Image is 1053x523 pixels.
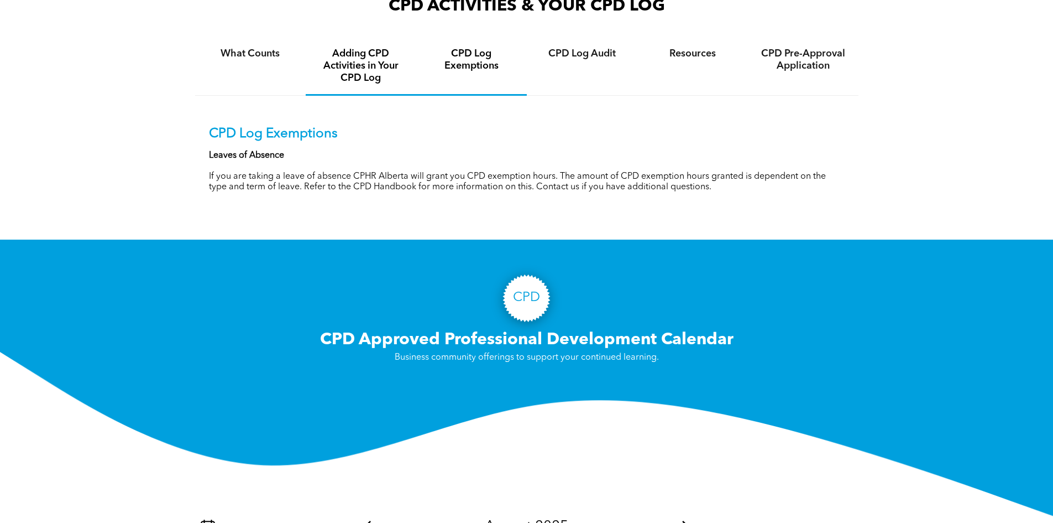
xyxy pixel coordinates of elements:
h4: CPD Log Exemptions [426,48,517,72]
h4: CPD Log Audit [537,48,627,60]
strong: Leaves of Absence [209,151,284,160]
h4: Adding CPD Activities in Your CPD Log [316,48,406,84]
h3: CPD [513,290,540,306]
span: CPD Approved Professional Development Calendar [320,332,734,348]
h4: What Counts [205,48,296,60]
h4: Resources [647,48,738,60]
p: CPD Log Exemptions [209,126,845,142]
p: If you are taking a leave of absence CPHR Alberta will grant you CPD exemption hours. The amount ... [209,172,845,193]
h4: CPD Pre-Approval Application [758,48,848,72]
